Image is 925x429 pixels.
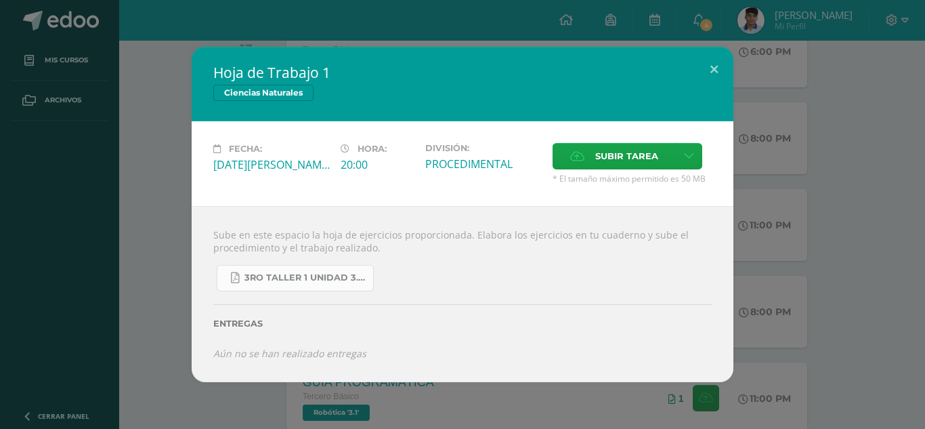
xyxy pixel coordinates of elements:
span: Ciencias Naturales [213,85,314,101]
span: Subir tarea [595,144,658,169]
button: Close (Esc) [695,47,733,93]
i: Aún no se han realizado entregas [213,347,366,360]
a: 3ro Taller 1 unidad 3.pdf [217,265,374,291]
div: Sube en este espacio la hoja de ejercicios proporcionada. Elabora los ejercicios en tu cuaderno y... [192,206,733,382]
div: 20:00 [341,157,414,172]
span: Hora: [358,144,387,154]
label: Entregas [213,319,712,329]
span: Fecha: [229,144,262,154]
div: PROCEDIMENTAL [425,157,542,171]
div: [DATE][PERSON_NAME] [213,157,330,172]
label: División: [425,143,542,153]
span: 3ro Taller 1 unidad 3.pdf [244,272,366,283]
h2: Hoja de Trabajo 1 [213,63,712,82]
span: * El tamaño máximo permitido es 50 MB [553,173,712,184]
